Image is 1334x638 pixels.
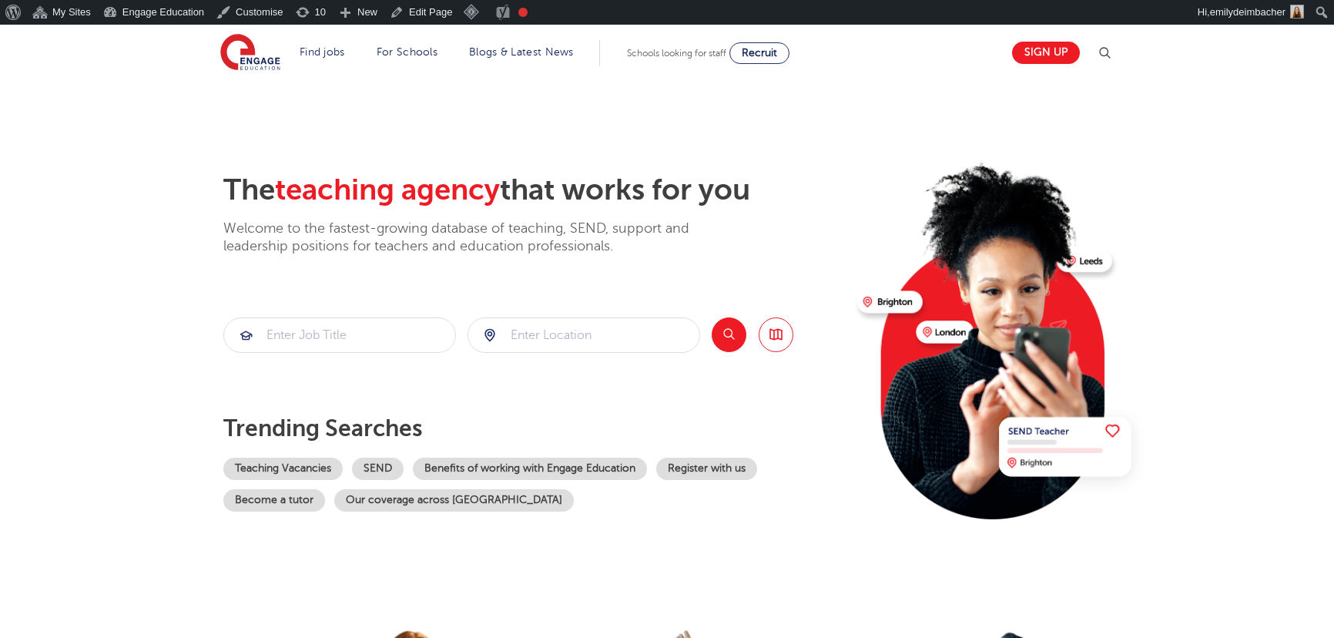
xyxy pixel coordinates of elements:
span: Recruit [742,47,777,59]
div: Needs improvement [518,8,528,17]
div: Submit [468,317,700,353]
span: teaching agency [275,173,500,207]
a: Find jobs [300,46,345,58]
a: SEND [352,458,404,480]
a: Benefits of working with Engage Education [413,458,647,480]
span: emilydeimbacher [1210,6,1285,18]
span: Schools looking for staff [627,48,726,59]
button: Search [712,317,746,352]
a: Register with us [656,458,757,480]
a: Blogs & Latest News [469,46,574,58]
a: For Schools [377,46,437,58]
h2: The that works for you [223,173,845,208]
a: Our coverage across [GEOGRAPHIC_DATA] [334,489,574,512]
a: Sign up [1012,42,1080,64]
input: Submit [468,318,699,352]
p: Trending searches [223,415,845,442]
a: Recruit [729,42,789,64]
input: Submit [224,318,455,352]
div: Submit [223,317,456,353]
img: Engage Education [220,34,280,72]
a: Teaching Vacancies [223,458,343,480]
a: Become a tutor [223,489,325,512]
p: Welcome to the fastest-growing database of teaching, SEND, support and leadership positions for t... [223,220,732,256]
